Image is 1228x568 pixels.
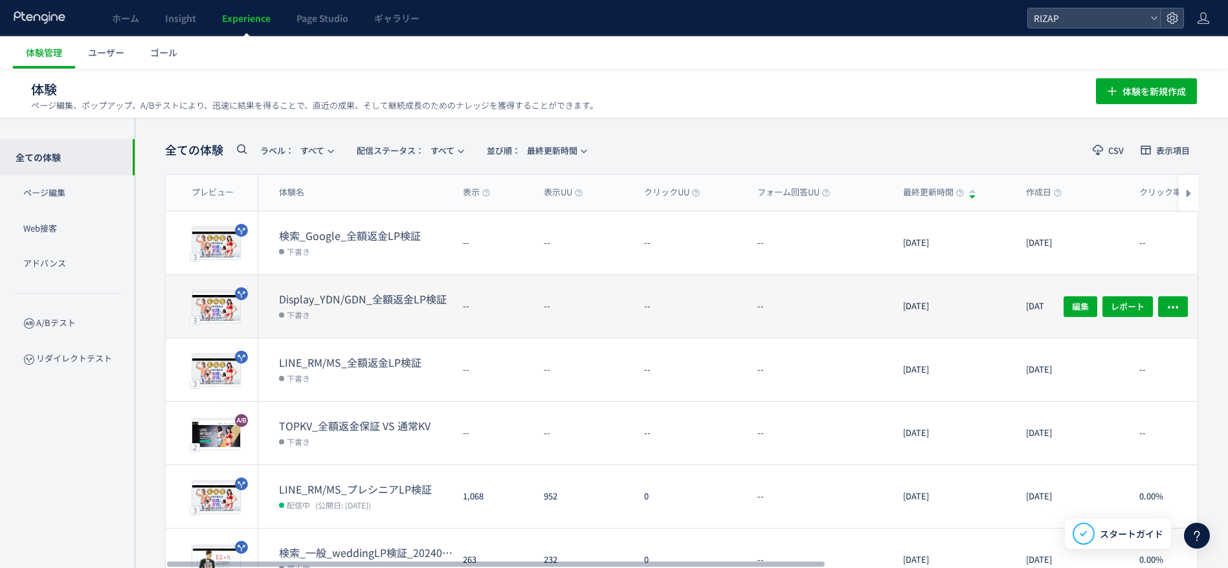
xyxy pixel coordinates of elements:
[190,316,200,325] div: 3
[192,420,240,450] img: 23f492a1b5de49e1743d904b4a69aca91755744655231.jpeg
[747,402,893,464] div: --
[1072,296,1089,316] span: 編集
[1016,465,1129,528] div: [DATE]
[279,482,452,497] dt: LINE_RM/MS_プレシニアLP検証
[533,212,634,274] div: --
[165,12,196,25] span: Insight
[279,355,452,370] dt: LINE_RM/MS_全額返金LP検証
[192,356,240,386] img: cc8e9d4c3e88a6dd7563540d41df36b41756175365487.jpeg
[634,338,747,401] div: --
[287,308,310,321] span: 下書き
[287,435,310,448] span: 下書き
[893,465,1016,528] div: [DATE]
[192,483,240,513] img: d09c5364f3dd47d67b9053fff4ccfd591753764901726.jpeg
[757,186,830,199] span: フォーム回答UU
[1030,8,1145,28] span: RIZAP
[634,212,747,274] div: --
[533,338,634,401] div: --
[31,80,1067,99] h1: 体験
[893,275,1016,338] div: [DATE]
[190,506,200,515] div: 3
[487,144,520,157] span: 並び順：
[1096,78,1197,104] button: 体験を新規作成
[478,140,594,160] button: 並び順：最終更新時間
[634,402,747,464] div: --
[31,100,598,111] p: ページ編集、ポップアップ、A/Bテストにより、迅速に結果を得ることで、直近の成果、そして継続成長のためのナレッジを獲得することができます。
[1016,212,1129,274] div: [DATE]
[634,465,747,528] div: 0
[315,499,371,510] span: (公開日: [DATE])
[287,371,310,384] span: 下書き
[452,212,533,274] div: --
[279,292,452,307] dt: Display_YDN/GDN_全額返金LP検証
[544,186,583,199] span: 表示UU
[487,140,577,161] span: 最終更新時間
[279,228,452,243] dt: 検索_Google_全額返金LP検証
[1064,296,1097,316] button: 編集
[192,293,240,323] img: cc8e9d4c3e88a6dd7563540d41df36b41756175980208.jpeg
[452,465,533,528] div: 1,068
[1111,296,1144,316] span: レポート
[463,186,490,199] span: 表示
[903,186,964,199] span: 最終更新時間
[533,465,634,528] div: 952
[644,186,700,199] span: クリックUU
[192,230,240,259] img: cc8e9d4c3e88a6dd7563540d41df36b41756176291045.jpeg
[190,442,200,452] div: 2
[533,275,634,338] div: --
[1139,186,1192,199] span: クリック率
[88,46,124,59] span: ユーザー
[287,245,310,257] span: 下書き
[1100,527,1163,541] span: スタートガイド
[165,142,223,158] span: 全ての体験
[296,12,348,25] span: Page Studio
[279,545,452,560] dt: 検索_一般_weddingLP検証_20240919
[747,338,893,401] div: --
[452,275,533,338] div: --
[190,252,200,261] div: 3
[190,379,200,388] div: 3
[1108,146,1124,155] span: CSV
[374,12,419,25] span: ギャラリー
[1132,140,1198,160] button: 表示項目
[1122,78,1186,104] span: 体験を新規作成
[1026,186,1062,199] span: 作成日
[747,465,893,528] div: --
[260,144,294,157] span: ラベル：
[279,186,304,199] span: 体験名
[452,402,533,464] div: --
[287,498,310,511] span: 配信中
[747,275,893,338] div: --
[747,212,893,274] div: --
[893,338,1016,401] div: [DATE]
[1084,140,1132,160] button: CSV
[452,338,533,401] div: --
[112,12,139,25] span: ホーム
[1016,275,1129,338] div: [DATE]
[348,140,471,160] button: 配信ステータス​：すべて
[533,402,634,464] div: --
[150,46,177,59] span: ゴール
[357,144,424,157] span: 配信ステータス​：
[279,419,452,433] dt: TOPKV_全額返金保証 VS 通常KV
[1156,146,1190,155] span: 表示項目
[1102,296,1153,316] button: レポート
[192,186,234,199] span: プレビュー
[252,140,340,160] button: ラベル：すべて
[1016,402,1129,464] div: [DATE]
[634,275,747,338] div: --
[893,402,1016,464] div: [DATE]
[893,212,1016,274] div: [DATE]
[1016,338,1129,401] div: [DATE]
[222,12,271,25] span: Experience
[26,46,62,59] span: 体験管理
[260,140,324,161] span: すべて
[357,140,454,161] span: すべて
